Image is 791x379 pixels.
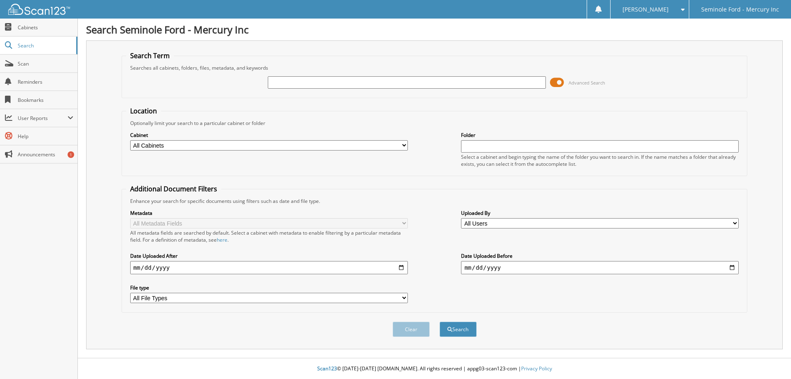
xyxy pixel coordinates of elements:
span: Help [18,133,73,140]
h1: Search Seminole Ford - Mercury Inc [86,23,783,36]
span: Advanced Search [569,80,605,86]
label: Date Uploaded Before [461,252,739,259]
legend: Additional Document Filters [126,184,221,193]
button: Search [440,322,477,337]
label: Folder [461,132,739,139]
div: Searches all cabinets, folders, files, metadata, and keywords [126,64,743,71]
input: end [461,261,739,274]
label: Cabinet [130,132,408,139]
div: © [DATE]-[DATE] [DOMAIN_NAME]. All rights reserved | appg03-scan123-com | [78,359,791,379]
div: Optionally limit your search to a particular cabinet or folder [126,120,743,127]
label: Date Uploaded After [130,252,408,259]
div: Enhance your search for specific documents using filters such as date and file type. [126,198,743,205]
span: Bookmarks [18,97,73,104]
input: start [130,261,408,274]
img: scan123-logo-white.svg [8,4,70,15]
button: Clear [393,322,430,337]
span: Announcements [18,151,73,158]
span: Scan [18,60,73,67]
a: here [217,236,227,243]
span: User Reports [18,115,68,122]
legend: Location [126,106,161,115]
span: Search [18,42,72,49]
span: Seminole Ford - Mercury Inc [701,7,779,12]
a: Privacy Policy [521,365,552,372]
div: All metadata fields are searched by default. Select a cabinet with metadata to enable filtering b... [130,229,408,243]
div: Select a cabinet and begin typing the name of the folder you want to search in. If the name match... [461,153,739,167]
span: [PERSON_NAME] [623,7,669,12]
div: 1 [68,151,74,158]
span: Cabinets [18,24,73,31]
span: Reminders [18,78,73,85]
label: Metadata [130,210,408,217]
label: Uploaded By [461,210,739,217]
legend: Search Term [126,51,174,60]
span: Scan123 [317,365,337,372]
label: File type [130,284,408,291]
